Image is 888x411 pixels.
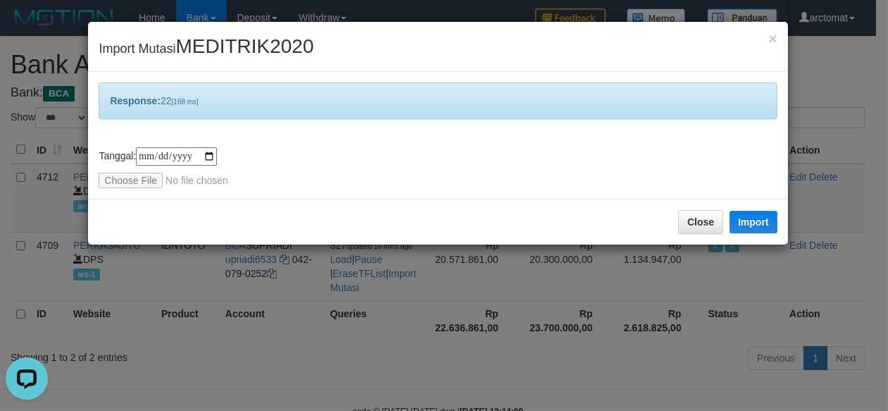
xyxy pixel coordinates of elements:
[110,95,161,106] b: Response:
[6,6,48,48] button: Open LiveChat chat widget
[172,98,199,106] span: [168 ms]
[99,42,313,56] span: Import Mutasi
[99,147,777,188] div: Tanggal:
[730,211,777,233] button: Import
[678,210,723,234] button: Close
[175,35,313,57] span: MEDITRIK2020
[768,30,777,47] span: ×
[99,82,777,119] div: 22
[768,31,777,46] button: Close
